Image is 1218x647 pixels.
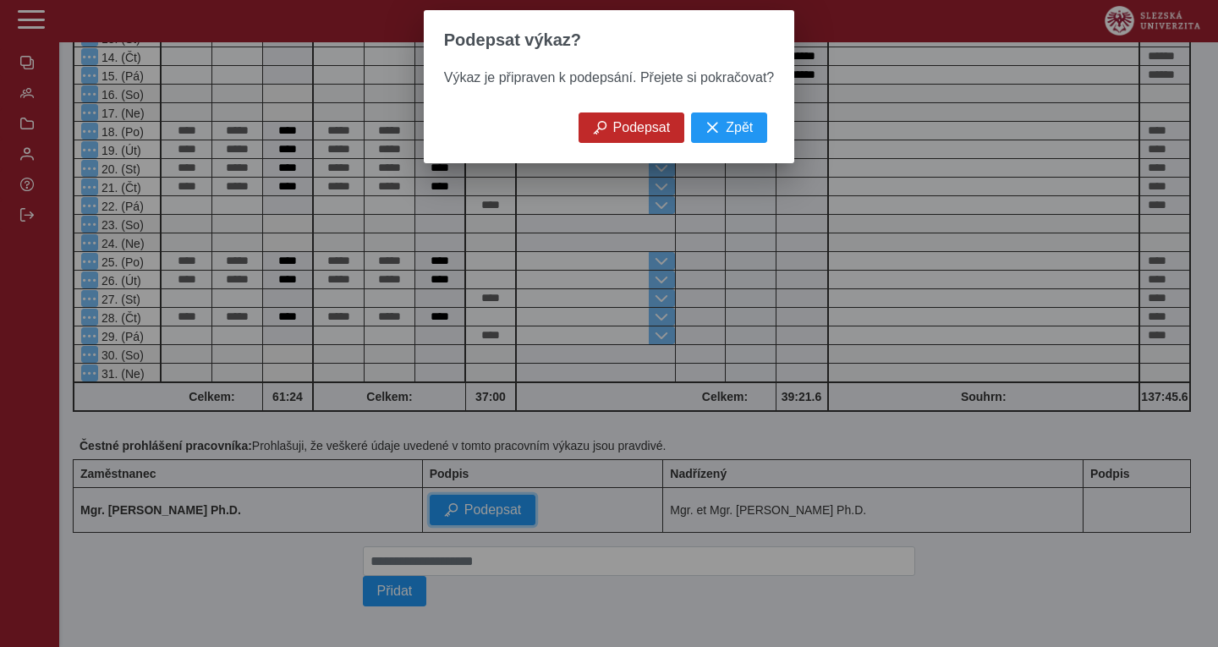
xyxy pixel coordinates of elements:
button: Zpět [691,112,767,143]
button: Podepsat [579,112,685,143]
span: Výkaz je připraven k podepsání. Přejete si pokračovat? [444,70,774,85]
span: Podepsat výkaz? [444,30,581,50]
span: Zpět [726,120,753,135]
span: Podepsat [613,120,671,135]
